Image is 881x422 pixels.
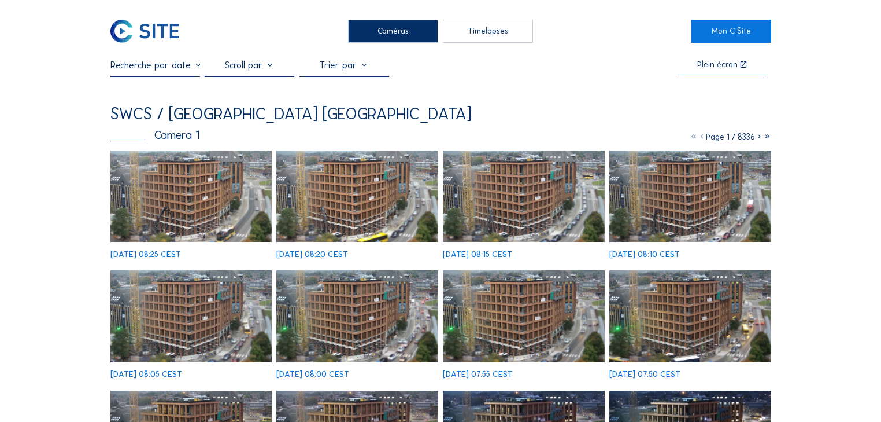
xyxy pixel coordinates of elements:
div: [DATE] 08:05 CEST [110,370,182,379]
img: image_53642304 [609,270,771,362]
div: [DATE] 08:15 CEST [443,251,512,259]
div: [DATE] 08:00 CEST [276,370,349,379]
img: image_53642642 [276,270,438,362]
img: image_53643071 [443,151,605,242]
div: Caméras [348,20,438,43]
img: C-SITE Logo [110,20,180,43]
img: image_53642894 [609,151,771,242]
input: Recherche par date 󰅀 [110,60,200,71]
div: Timelapses [443,20,532,43]
div: [DATE] 08:10 CEST [609,251,680,259]
img: image_53643236 [276,151,438,242]
img: image_53642828 [110,270,272,362]
div: [DATE] 07:55 CEST [443,370,513,379]
span: Page 1 / 8336 [706,132,755,142]
div: [DATE] 08:20 CEST [276,251,348,259]
div: SWCS / [GEOGRAPHIC_DATA] [GEOGRAPHIC_DATA] [110,106,472,122]
img: image_53643399 [110,151,272,242]
div: [DATE] 07:50 CEST [609,370,680,379]
div: Camera 1 [110,130,199,141]
div: Plein écran [697,61,738,69]
img: image_53642475 [443,270,605,362]
a: Mon C-Site [691,20,771,43]
div: [DATE] 08:25 CEST [110,251,181,259]
a: C-SITE Logo [110,20,190,43]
